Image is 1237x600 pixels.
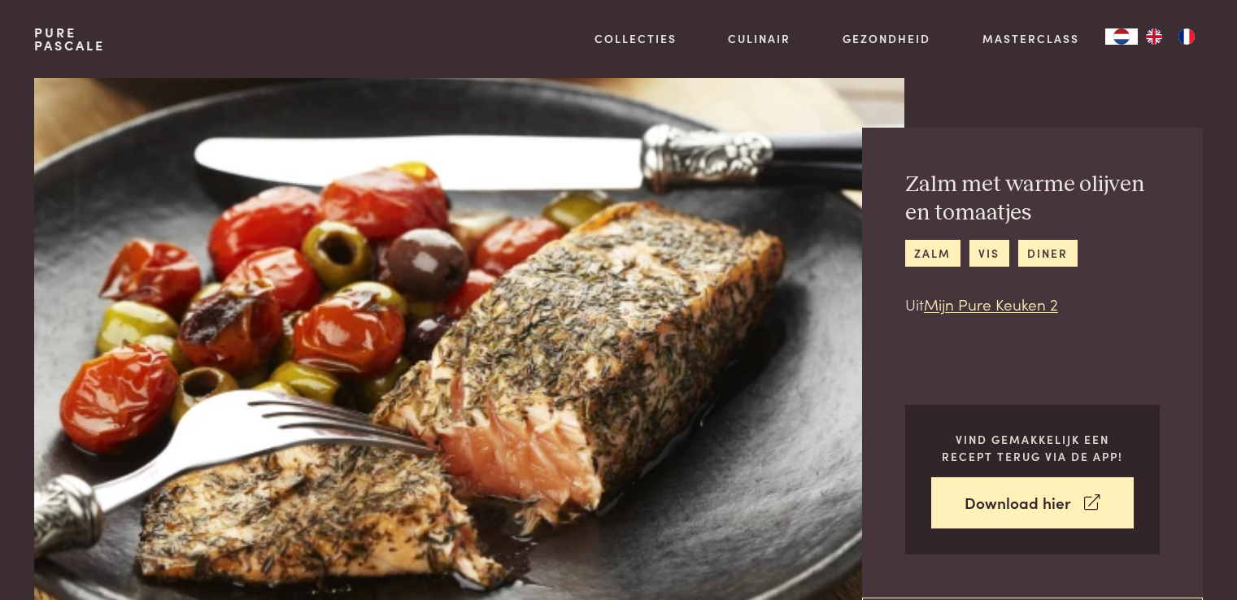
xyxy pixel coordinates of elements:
p: Uit [905,293,1160,316]
a: EN [1138,28,1170,45]
a: Gezondheid [843,30,930,47]
a: Collecties [595,30,677,47]
a: diner [1018,240,1078,267]
a: Culinair [728,30,791,47]
a: PurePascale [34,26,105,52]
a: zalm [905,240,960,267]
img: Zalm met warme olijven en tomaatjes [34,78,904,600]
a: NL [1105,28,1138,45]
div: Language [1105,28,1138,45]
h2: Zalm met warme olijven en tomaatjes [905,171,1160,227]
a: FR [1170,28,1203,45]
ul: Language list [1138,28,1203,45]
p: Vind gemakkelijk een recept terug via de app! [931,431,1134,464]
aside: Language selected: Nederlands [1105,28,1203,45]
a: Mijn Pure Keuken 2 [924,293,1058,315]
a: Masterclass [982,30,1079,47]
a: Download hier [931,477,1134,528]
a: vis [969,240,1009,267]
